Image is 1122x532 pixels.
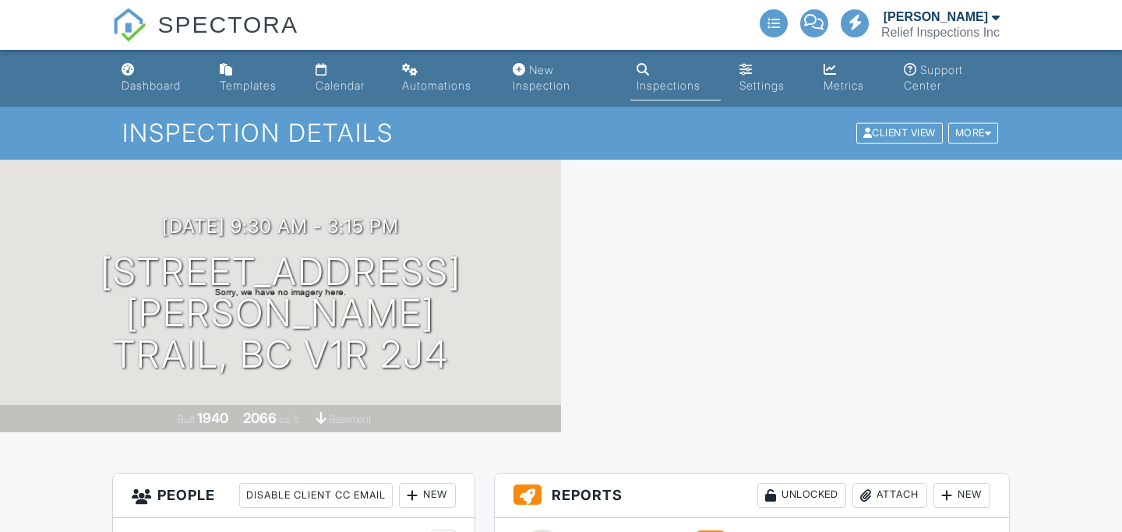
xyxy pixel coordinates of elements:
[178,414,195,425] span: Built
[122,79,181,92] div: Dashboard
[396,56,494,100] a: Automations (Advanced)
[904,63,963,92] div: Support Center
[399,483,456,508] div: New
[506,56,618,100] a: New Inspection
[513,63,570,92] div: New Inspection
[25,252,536,375] h1: [STREET_ADDRESS][PERSON_NAME] Trail, BC V1R 2J4
[881,25,1000,41] div: Relief Inspections Inc
[213,56,297,100] a: Templates
[856,123,943,144] div: Client View
[112,23,298,52] a: SPECTORA
[637,79,700,92] div: Inspections
[112,8,146,42] img: The Best Home Inspection Software - Spectora
[279,414,301,425] span: sq. ft.
[157,8,298,41] span: SPECTORA
[113,474,475,518] h3: People
[933,483,990,508] div: New
[739,79,785,92] div: Settings
[855,126,947,138] a: Client View
[948,123,999,144] div: More
[898,56,1007,100] a: Support Center
[115,56,201,100] a: Dashboard
[402,79,471,92] div: Automations
[852,483,927,508] div: Attach
[309,56,383,100] a: Calendar
[243,410,277,426] div: 2066
[220,79,277,92] div: Templates
[122,119,1000,146] h1: Inspection Details
[733,56,805,100] a: Settings
[197,410,228,426] div: 1940
[162,216,399,237] h3: [DATE] 9:30 am - 3:15 pm
[817,56,885,100] a: Metrics
[329,414,371,425] span: basement
[495,474,1009,518] h3: Reports
[316,79,365,92] div: Calendar
[239,483,393,508] div: Disable Client CC Email
[824,79,864,92] div: Metrics
[884,9,988,25] div: [PERSON_NAME]
[630,56,721,100] a: Inspections
[757,483,846,508] div: Unlocked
